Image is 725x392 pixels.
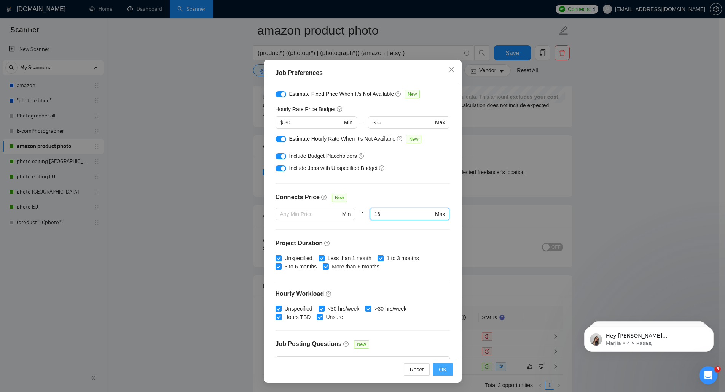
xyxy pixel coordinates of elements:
[289,91,394,97] span: Estimate Fixed Price When It’s Not Available
[406,135,421,143] span: New
[282,305,315,313] span: Unspecified
[404,363,430,376] button: Reset
[441,60,462,80] button: Close
[280,210,341,218] input: Any Min Price
[342,210,351,218] span: Min
[337,106,343,112] span: question-circle
[377,118,433,127] input: ∞
[276,340,342,349] h4: Job Posting Questions
[374,210,433,218] input: Any Max Price
[357,116,368,135] div: -
[395,91,402,97] span: question-circle
[282,254,315,262] span: Unspecified
[435,118,445,127] span: Max
[326,291,332,297] span: question-circle
[573,311,725,364] iframe: Intercom notifications сообщение
[379,165,385,171] span: question-circle
[343,341,349,347] span: question-circle
[289,153,357,159] span: Include Budget Placeholders
[284,118,342,127] input: 0
[276,105,336,113] h5: Hourly Rate Price Budget
[433,363,453,376] button: OK
[384,254,422,262] span: 1 to 3 months
[324,240,330,246] span: question-circle
[354,340,369,349] span: New
[321,194,327,200] span: question-circle
[289,165,378,171] span: Include Jobs with Unspecified Budget
[276,239,450,248] h4: Project Duration
[715,366,721,372] span: 3
[410,365,424,374] span: Reset
[344,118,352,127] span: Min
[699,366,717,384] iframe: Intercom live chat
[329,262,382,271] span: More than 6 months
[325,305,363,313] span: <30 hrs/week
[435,210,445,218] span: Max
[371,305,410,313] span: >30 hrs/week
[439,365,446,374] span: OK
[448,67,454,73] span: close
[276,289,450,298] h4: Hourly Workload
[332,194,347,202] span: New
[276,193,320,202] h4: Connects Price
[323,313,346,321] span: Unsure
[280,118,283,127] span: $
[359,153,365,159] span: question-circle
[289,136,396,142] span: Estimate Hourly Rate When It’s Not Available
[282,262,320,271] span: 3 to 6 months
[282,313,314,321] span: Hours TBD
[355,208,370,229] div: -
[276,68,450,78] div: Job Preferences
[397,136,403,142] span: question-circle
[325,254,374,262] span: Less than 1 month
[373,118,376,127] span: $
[405,90,420,98] span: New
